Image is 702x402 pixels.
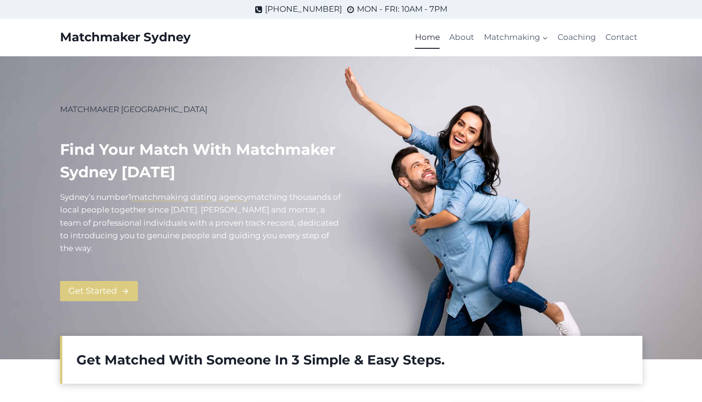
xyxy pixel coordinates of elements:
[60,138,344,183] h1: Find your match with Matchmaker Sydney [DATE]
[553,26,601,49] a: Coaching
[131,192,248,202] a: matchmaking dating agency
[445,26,479,49] a: About
[255,3,342,15] a: [PHONE_NUMBER]
[265,3,342,15] span: [PHONE_NUMBER]
[60,103,344,116] p: MATCHMAKER [GEOGRAPHIC_DATA]
[60,30,191,45] a: Matchmaker Sydney
[60,191,344,255] p: Sydney’s number atching thousands of local people together since [DATE]. [PERSON_NAME] and mortar...
[248,192,257,202] mark: m
[60,281,138,301] a: Get Started
[357,3,447,15] span: MON - FRI: 10AM - 7PM
[128,192,131,202] mark: 1
[410,26,642,49] nav: Primary
[68,284,117,298] span: Get Started
[484,31,548,44] span: Matchmaking
[479,26,552,49] a: Matchmaking
[410,26,445,49] a: Home
[76,350,628,370] h2: Get Matched With Someone In 3 Simple & Easy Steps.​
[601,26,642,49] a: Contact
